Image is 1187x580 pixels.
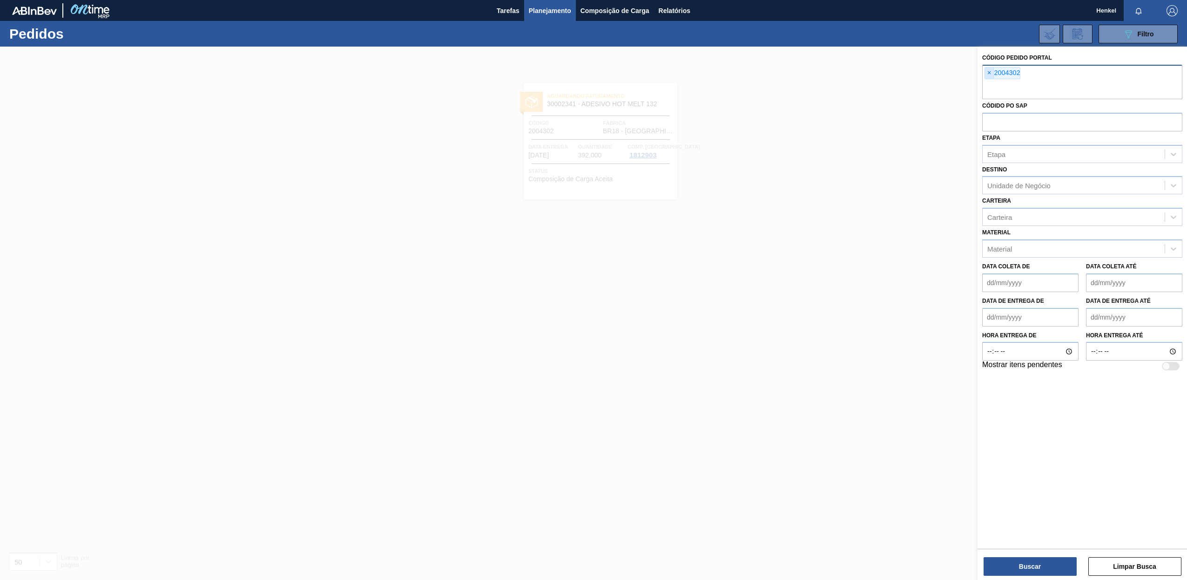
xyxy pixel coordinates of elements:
[987,182,1051,190] div: Unidade de Negócio
[9,28,154,39] h1: Pedidos
[982,361,1062,372] label: Mostrar itens pendentes
[987,213,1012,221] div: Carteira
[982,135,1000,141] label: Etapa
[1099,25,1178,43] button: Filtro
[982,55,1052,61] label: Código Pedido Portal
[659,5,690,16] span: Relatórios
[982,229,1011,236] label: Material
[985,67,1020,79] div: 2004302
[982,273,1079,292] input: dd/mm/yyyy
[982,298,1044,304] label: Data de Entrega de
[1086,308,1182,327] input: dd/mm/yyyy
[1086,273,1182,292] input: dd/mm/yyyy
[529,5,571,16] span: Planejamento
[982,263,1030,270] label: Data coleta de
[982,308,1079,327] input: dd/mm/yyyy
[1063,25,1093,43] div: Solicitação de Revisão de Pedidos
[1167,5,1178,16] img: Logout
[12,7,57,15] img: TNhmsLtSVTkK8tSr43FrP2fwEKptu5GPRR3wAAAABJRU5ErkJggg==
[982,198,1011,204] label: Carteira
[987,150,1005,158] div: Etapa
[580,5,649,16] span: Composição de Carga
[1039,25,1060,43] div: Importar Negociações dos Pedidos
[982,166,1007,173] label: Destino
[1124,4,1153,17] button: Notificações
[982,102,1027,109] label: Códido PO SAP
[985,68,994,79] span: ×
[1086,298,1151,304] label: Data de Entrega até
[497,5,519,16] span: Tarefas
[1086,263,1136,270] label: Data coleta até
[982,329,1079,342] label: Hora entrega de
[987,245,1012,252] div: Material
[1138,30,1154,38] span: Filtro
[1086,329,1182,342] label: Hora entrega até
